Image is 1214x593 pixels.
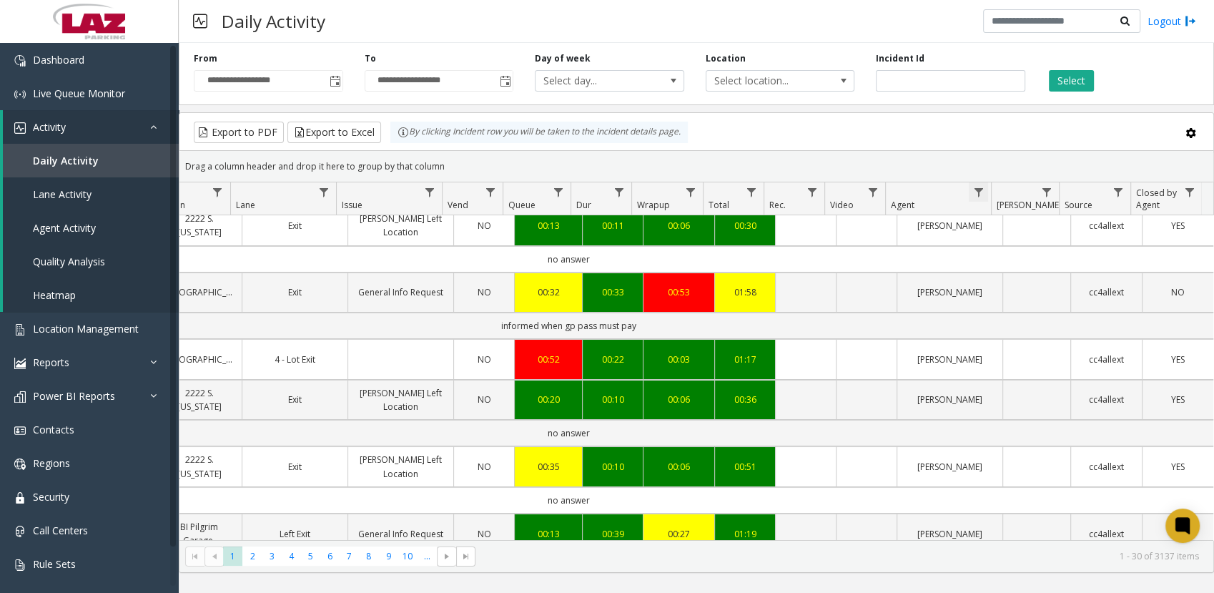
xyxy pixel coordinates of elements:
[906,285,994,299] a: [PERSON_NAME]
[591,460,634,474] div: 00:10
[463,460,505,474] a: NO
[906,527,994,541] a: [PERSON_NAME]
[179,154,1213,179] div: Drag a column header and drop it here to group by that column
[652,460,706,474] a: 00:06
[709,199,729,211] span: Total
[1151,393,1205,406] a: YES
[523,393,573,406] div: 00:20
[14,425,26,436] img: 'icon'
[478,286,491,298] span: NO
[33,322,139,335] span: Location Management
[1171,353,1185,366] span: YES
[357,453,445,480] a: [PERSON_NAME] Left Location
[33,288,76,302] span: Heatmap
[478,528,491,540] span: NO
[724,219,766,232] div: 00:30
[652,285,706,299] a: 00:53
[1080,353,1133,366] a: cc4allext
[33,456,70,470] span: Regions
[3,110,179,144] a: Activity
[165,285,233,299] a: [GEOGRAPHIC_DATA]
[262,547,282,566] span: Page 3
[251,285,339,299] a: Exit
[463,527,505,541] a: NO
[523,353,573,366] a: 00:52
[420,182,439,202] a: Issue Filter Menu
[33,87,125,100] span: Live Queue Monitor
[14,459,26,470] img: 'icon'
[33,356,69,369] span: Reports
[1171,461,1185,473] span: YES
[3,177,179,211] a: Lane Activity
[591,219,634,232] div: 00:11
[165,353,233,366] a: [GEOGRAPHIC_DATA]
[1171,220,1185,232] span: YES
[523,285,573,299] a: 00:32
[165,212,233,239] a: 2222 S. [US_STATE]
[14,324,26,335] img: 'icon'
[460,551,472,562] span: Go to the last page
[314,182,333,202] a: Lane Filter Menu
[3,211,179,245] a: Agent Activity
[14,559,26,571] img: 'icon'
[830,199,854,211] span: Video
[437,547,456,567] span: Go to the next page
[1065,199,1092,211] span: Source
[1185,14,1196,29] img: logout
[863,182,882,202] a: Video Filter Menu
[478,393,491,406] span: NO
[14,358,26,369] img: 'icon'
[251,460,339,474] a: Exit
[342,199,362,211] span: Issue
[448,199,468,211] span: Vend
[365,52,376,65] label: To
[33,221,96,235] span: Agent Activity
[652,527,706,541] a: 00:27
[463,353,505,366] a: NO
[724,393,766,406] a: 00:36
[251,527,339,541] a: Left Exit
[214,4,332,39] h3: Daily Activity
[724,285,766,299] a: 01:58
[165,520,233,547] a: BI Pilgrim Garage.
[652,353,706,366] div: 00:03
[1080,285,1133,299] a: cc4allext
[591,393,634,406] a: 00:10
[3,245,179,278] a: Quality Analysis
[523,527,573,541] a: 00:13
[357,527,445,541] a: General Info Request
[14,89,26,100] img: 'icon'
[282,547,301,566] span: Page 4
[741,182,761,202] a: Total Filter Menu
[378,547,398,566] span: Page 9
[418,547,437,566] span: Page 11
[1080,393,1133,406] a: cc4allext
[33,187,92,201] span: Lane Activity
[165,386,233,413] a: 2222 S. [US_STATE]
[1148,14,1196,29] a: Logout
[523,460,573,474] a: 00:35
[1080,219,1133,232] a: cc4allext
[251,393,339,406] a: Exit
[478,461,491,473] span: NO
[1151,285,1205,299] a: NO
[1108,182,1127,202] a: Source Filter Menu
[769,199,786,211] span: Rec.
[14,55,26,67] img: 'icon'
[652,219,706,232] a: 00:06
[33,255,105,268] span: Quality Analysis
[497,71,513,91] span: Toggle popup
[906,460,994,474] a: [PERSON_NAME]
[390,122,688,143] div: By clicking Incident row you will be taken to the incident details page.
[508,199,536,211] span: Queue
[236,199,255,211] span: Lane
[456,547,475,567] span: Go to the last page
[251,353,339,366] a: 4 - Lot Exit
